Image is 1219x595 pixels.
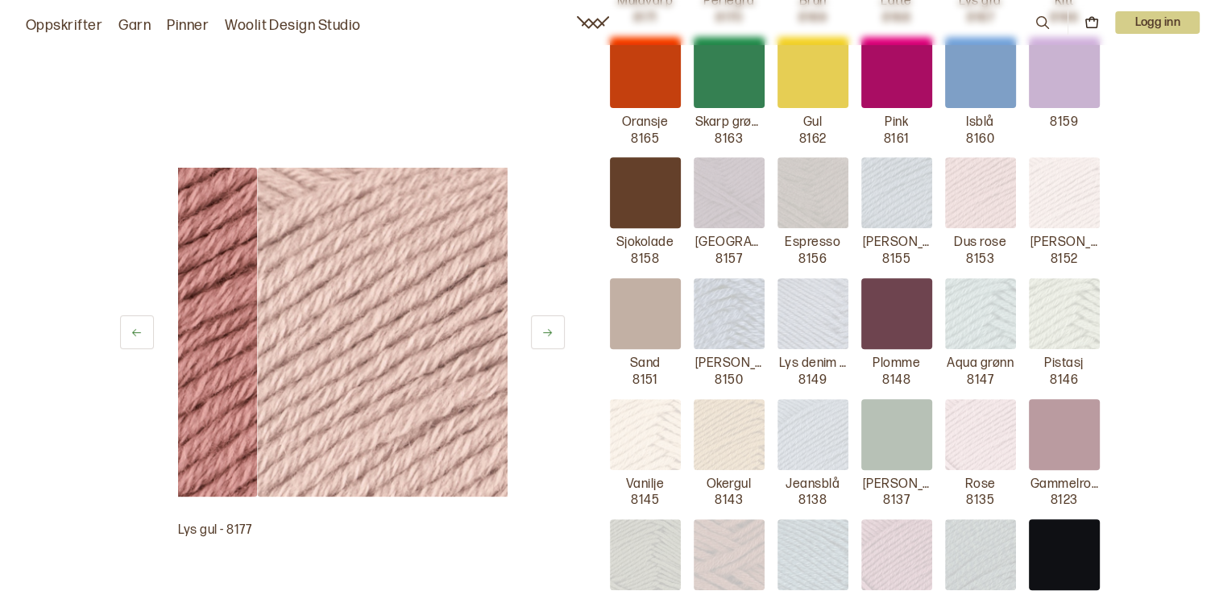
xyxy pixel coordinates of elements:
[966,131,994,148] p: 8160
[1030,476,1098,493] p: Gammelrosa
[966,493,994,510] p: 8135
[631,252,659,268] p: 8158
[1050,114,1078,131] p: 8159
[882,372,910,389] p: 8148
[695,356,763,372] p: [PERSON_NAME]
[786,476,840,493] p: Jeansblå
[945,157,1016,228] img: Dus rose
[632,372,657,389] p: 8151
[610,519,681,590] img: Mørk oliven
[1115,11,1200,34] p: Logg inn
[630,356,661,372] p: Sand
[799,131,827,148] p: 8162
[715,131,743,148] p: 8163
[785,235,840,252] p: Espresso
[777,399,848,470] img: Jeansblå
[167,15,209,37] a: Pinner
[966,114,993,131] p: Isblå
[1029,278,1100,349] img: Pistasj
[884,131,910,148] p: 8161
[967,372,993,389] p: 8147
[694,519,765,590] img: Mørk rust
[945,278,1016,349] img: Aqua grønn
[965,476,996,493] p: Rose
[626,476,664,493] p: Vanilje
[863,476,931,493] p: [PERSON_NAME]
[777,278,848,349] img: Lys denim melert
[118,15,151,37] a: Garn
[225,15,361,37] a: Woolit Design Studio
[1115,11,1200,34] button: User dropdown
[1050,372,1078,389] p: 8146
[1051,252,1078,268] p: 8152
[695,235,763,252] p: [GEOGRAPHIC_DATA]
[954,235,1006,252] p: Dus rose
[631,131,659,148] p: 8165
[798,493,827,510] p: 8138
[26,15,102,37] a: Oppskrifter
[779,356,847,372] p: Lys denim melert
[1029,157,1100,228] img: Pudder
[803,114,822,131] p: Gul
[1030,235,1098,252] p: [PERSON_NAME]
[777,157,848,228] img: Espresso
[694,278,765,349] img: Denim melert
[798,372,827,389] p: 8149
[947,356,1014,372] p: Aqua grønn
[715,493,743,510] p: 8143
[707,476,751,493] p: Okergul
[861,157,932,228] img: Mørk jeansblå
[861,519,932,590] img: Mørk gammelrosa
[882,252,910,268] p: 8155
[694,157,765,228] img: Bordeaux
[798,252,827,268] p: 8156
[873,356,920,372] p: Plomme
[577,16,609,29] a: Woolit
[966,252,994,268] p: 8153
[945,519,1016,590] img: Smaragdgrønn
[631,493,659,510] p: 8145
[616,235,674,252] p: Sjokolade
[695,114,763,131] p: Skarp grønn
[257,168,586,497] img: Bilde av garn
[694,399,765,470] img: Okergul
[777,519,848,590] img: Mørk sjøgrønn
[863,235,931,252] p: [PERSON_NAME] jeansblå
[1044,356,1083,372] p: Pistasj
[622,114,668,131] p: Oransje
[945,399,1016,470] img: Rose
[715,252,742,268] p: 8157
[883,493,910,510] p: 8137
[885,114,908,131] p: Pink
[715,372,743,389] p: 8150
[178,522,507,539] p: Lys gul - 8177
[610,399,681,470] img: Vanilje
[1051,493,1078,510] p: 8123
